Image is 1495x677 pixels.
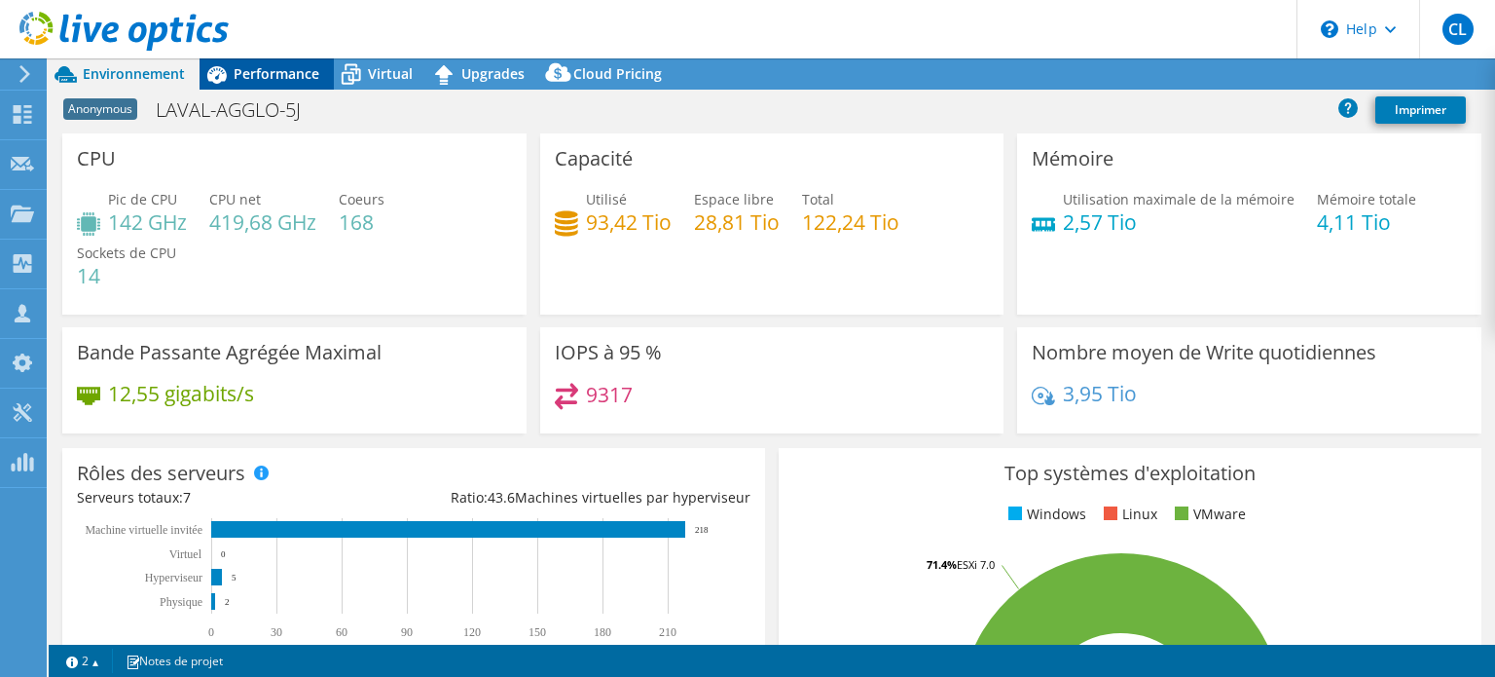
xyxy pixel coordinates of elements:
h3: Nombre moyen de Write quotidiennes [1032,342,1376,363]
span: Utilisé [586,190,627,208]
h3: Capacité [555,148,633,169]
span: Espace libre [694,190,774,208]
h4: 12,55 gigabits/s [108,383,254,404]
text: 60 [336,625,347,639]
svg: \n [1321,20,1338,38]
h3: CPU [77,148,116,169]
a: Imprimer [1375,96,1466,124]
text: 5 [232,573,237,583]
text: Virtuel [169,547,202,561]
h3: Bande Passante Agrégée Maximal [77,342,382,363]
h4: 28,81 Tio [694,211,780,233]
span: Pic de CPU [108,190,177,208]
span: Performance [234,64,319,83]
h3: Rôles des serveurs [77,463,245,484]
text: Physique [160,595,202,609]
li: VMware [1170,504,1246,525]
h4: 122,24 Tio [802,211,899,233]
span: Environnement [83,64,185,83]
span: Coeurs [339,190,384,208]
tspan: Machine virtuelle invitée [85,523,202,537]
h1: LAVAL-AGGLO-5J [147,99,331,121]
h4: 4,11 Tio [1317,211,1416,233]
h4: 14 [77,265,176,286]
text: 120 [463,625,481,639]
text: Hyperviseur [145,571,202,584]
span: Cloud Pricing [573,64,662,83]
h4: 3,95 Tio [1063,383,1137,404]
h3: Mémoire [1032,148,1113,169]
text: 218 [695,525,709,535]
span: Total [802,190,834,208]
text: 2 [225,597,230,607]
text: 150 [529,625,546,639]
text: 180 [594,625,611,639]
text: 210 [659,625,676,639]
li: Linux [1099,504,1157,525]
h4: 419,68 GHz [209,211,316,233]
text: 0 [221,549,226,559]
li: Windows [1003,504,1086,525]
tspan: 71.4% [927,557,957,572]
text: 90 [401,625,413,639]
span: 43.6 [488,488,515,507]
text: 0 [208,625,214,639]
h4: 168 [339,211,384,233]
span: Utilisation maximale de la mémoire [1063,190,1294,208]
span: Sockets de CPU [77,244,176,262]
div: Serveurs totaux: [77,487,414,508]
span: Mémoire totale [1317,190,1416,208]
a: 2 [53,649,113,673]
span: CL [1442,14,1474,45]
h3: IOPS à 95 % [555,342,662,363]
h4: 2,57 Tio [1063,211,1294,233]
h3: Top systèmes d'exploitation [793,463,1467,484]
span: Anonymous [63,98,137,120]
tspan: ESXi 7.0 [957,557,995,572]
h4: 93,42 Tio [586,211,672,233]
text: 30 [271,625,282,639]
span: CPU net [209,190,261,208]
div: Ratio: Machines virtuelles par hyperviseur [414,487,750,508]
h4: 142 GHz [108,211,187,233]
span: Upgrades [461,64,525,83]
h4: 9317 [586,384,633,405]
span: Virtual [368,64,413,83]
span: 7 [183,488,191,507]
a: Notes de projet [112,649,237,673]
